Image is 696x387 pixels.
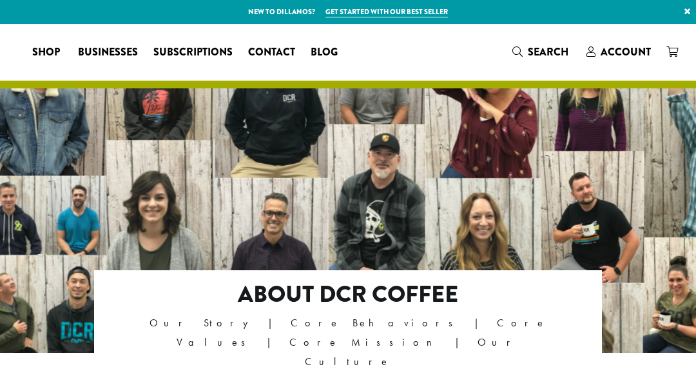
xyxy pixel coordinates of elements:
[505,41,579,63] a: Search
[311,45,338,61] span: Blog
[528,45,568,59] span: Search
[325,6,448,17] a: Get started with our best seller
[145,281,551,308] h2: About DCR Coffee
[24,42,70,63] a: Shop
[145,313,551,372] p: Our Story | Core Behaviors | Core Values | Core Mission | Our Culture
[601,45,651,59] span: Account
[32,45,60,61] span: Shop
[153,45,233,61] span: Subscriptions
[78,45,138,61] span: Businesses
[248,45,295,61] span: Contact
